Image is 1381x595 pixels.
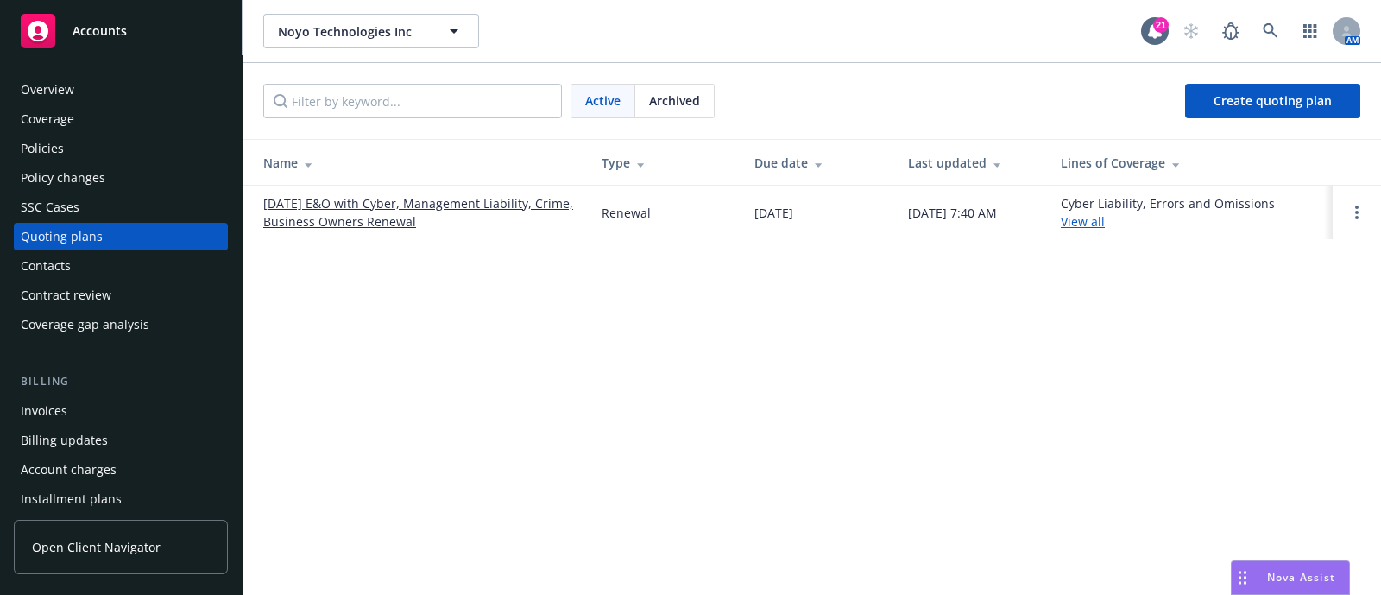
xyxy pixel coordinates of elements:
[1232,561,1253,594] div: Drag to move
[1253,14,1288,48] a: Search
[21,485,122,513] div: Installment plans
[1061,194,1275,231] div: Cyber Liability, Errors and Omissions
[14,223,228,250] a: Quoting plans
[908,154,1033,172] div: Last updated
[21,311,149,339] div: Coverage gap analysis
[1231,560,1350,595] button: Nova Assist
[585,92,621,110] span: Active
[602,154,727,172] div: Type
[14,282,228,309] a: Contract review
[263,84,562,118] input: Filter by keyword...
[32,538,161,556] span: Open Client Navigator
[14,427,228,454] a: Billing updates
[602,204,651,222] div: Renewal
[1214,14,1248,48] a: Report a Bug
[21,76,74,104] div: Overview
[73,24,127,38] span: Accounts
[1267,570,1335,585] span: Nova Assist
[21,427,108,454] div: Billing updates
[21,223,103,250] div: Quoting plans
[21,193,79,221] div: SSC Cases
[14,164,228,192] a: Policy changes
[754,204,793,222] div: [DATE]
[1174,14,1208,48] a: Start snowing
[908,204,997,222] div: [DATE] 7:40 AM
[14,193,228,221] a: SSC Cases
[1293,14,1327,48] a: Switch app
[263,194,574,231] a: [DATE] E&O with Cyber, Management Liability, Crime, Business Owners Renewal
[754,154,880,172] div: Due date
[14,135,228,162] a: Policies
[14,252,228,280] a: Contacts
[649,92,700,110] span: Archived
[14,373,228,390] div: Billing
[21,164,105,192] div: Policy changes
[263,154,574,172] div: Name
[14,456,228,484] a: Account charges
[14,105,228,133] a: Coverage
[21,135,64,162] div: Policies
[14,7,228,55] a: Accounts
[278,22,427,41] span: Noyo Technologies Inc
[21,105,74,133] div: Coverage
[263,14,479,48] button: Noyo Technologies Inc
[1185,84,1360,118] a: Create quoting plan
[14,311,228,339] a: Coverage gap analysis
[14,76,228,104] a: Overview
[21,252,71,280] div: Contacts
[14,485,228,513] a: Installment plans
[1214,92,1332,109] span: Create quoting plan
[1061,213,1105,230] a: View all
[14,397,228,425] a: Invoices
[1346,202,1367,223] a: Open options
[21,282,111,309] div: Contract review
[21,456,117,484] div: Account charges
[21,397,67,425] div: Invoices
[1061,154,1319,172] div: Lines of Coverage
[1153,17,1169,33] div: 21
